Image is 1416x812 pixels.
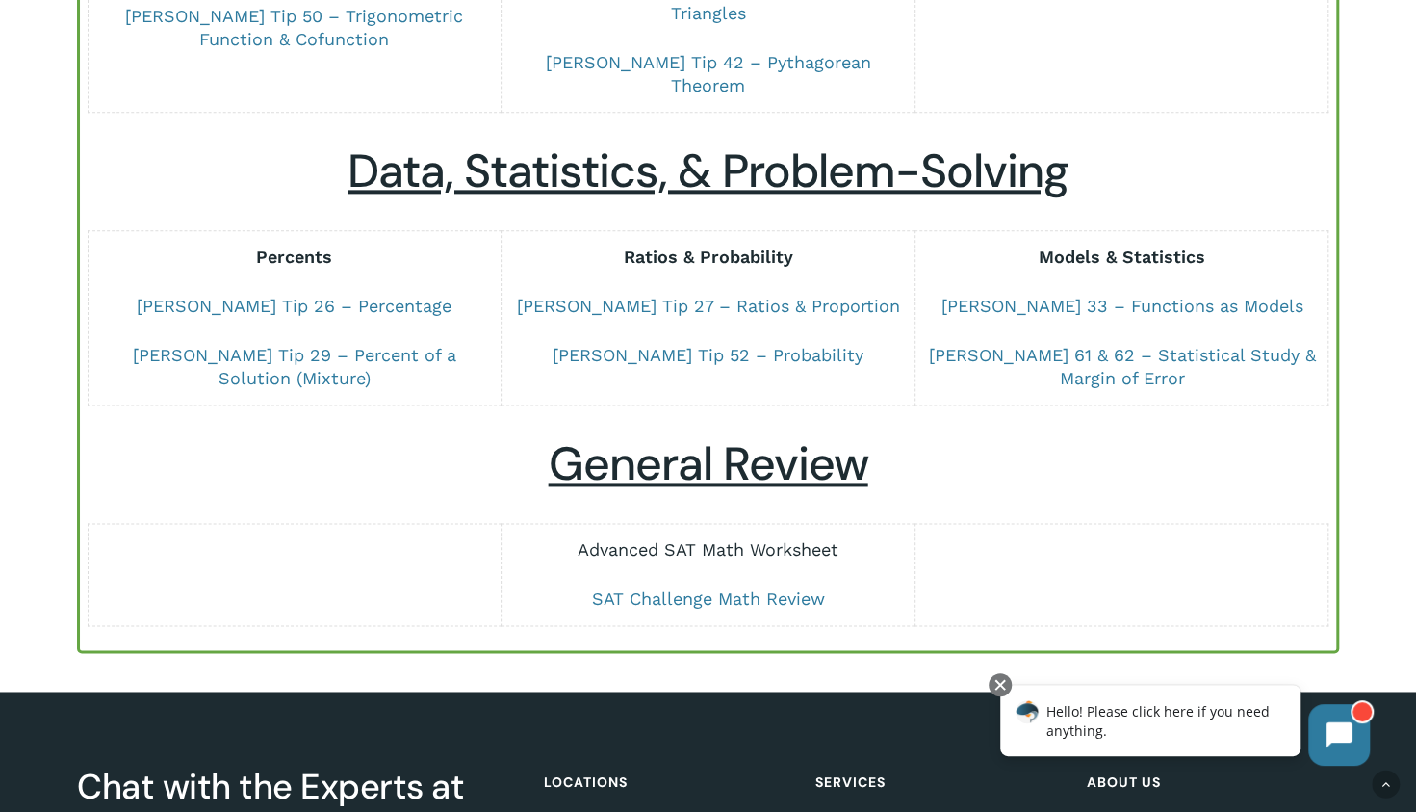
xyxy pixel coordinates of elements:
a: SAT Challenge Math Review [591,589,824,609]
h4: Locations [544,764,790,799]
u: General Review [549,433,868,494]
a: [PERSON_NAME] Tip 52 – Probability [553,345,863,365]
a: Advanced SAT Math Worksheet [578,539,838,560]
iframe: Chatbot [980,669,1389,785]
a: [PERSON_NAME] 61 & 62 – Statistical Study & Margin of Error [928,345,1315,388]
a: [PERSON_NAME] Tip 42 – Pythagorean Theorem [545,52,870,95]
a: [PERSON_NAME] Tip 50 – Trigonometric Function & Cofunction [125,6,463,49]
a: [PERSON_NAME] Tip 29 – Percent of a Solution (Mixture) [133,345,456,388]
strong: Percents [256,247,332,267]
strong: Ratios & Probability [623,247,792,267]
a: [PERSON_NAME] Tip 26 – Percentage [137,296,451,316]
u: Data, Statistics, & Problem-Solving [348,141,1068,201]
h4: Services [815,764,1062,799]
a: [PERSON_NAME] 33 – Functions as Models [940,296,1302,316]
a: [PERSON_NAME] Tip 27 – Ratios & Proportion [516,296,899,316]
strong: Models & Statistics [1039,247,1205,267]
